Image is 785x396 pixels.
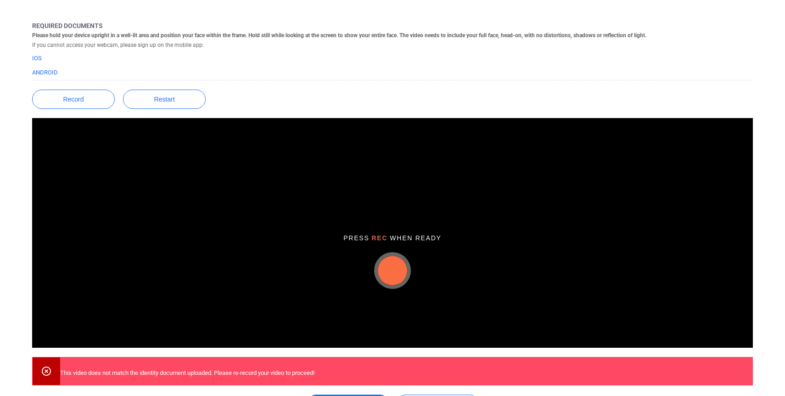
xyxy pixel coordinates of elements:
div: REC [370,233,390,243]
button: Record [32,90,115,109]
div: PRESS [343,233,369,243]
p: This video does not match the identity document uploaded. Please re-record your video to proceed! [60,368,314,378]
button: Restart [123,90,206,109]
h5: If you cannot access your webcam, please sign up on the mobile app: [32,41,646,49]
h5: Please hold your device upright in a well-lit area and position your face within the frame. Hold ... [32,31,646,40]
h5: Required documents [32,22,646,30]
a: Android [32,69,58,76]
div: WHEN READY [343,233,441,243]
a: iOS [32,55,42,62]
